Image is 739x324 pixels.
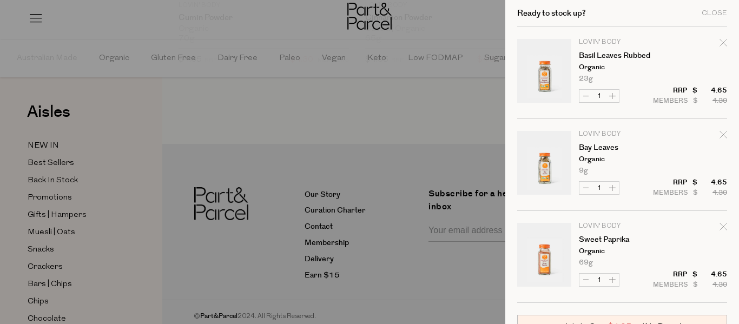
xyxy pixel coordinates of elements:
[579,64,663,71] p: Organic
[579,52,663,59] a: Basil Leaves Rubbed
[579,259,593,266] span: 69g
[579,236,663,243] a: Sweet Paprika
[720,37,727,52] div: Remove Basil Leaves Rubbed
[579,248,663,255] p: Organic
[579,144,663,151] a: Bay Leaves
[579,156,663,163] p: Organic
[579,223,663,229] p: Lovin' Body
[702,10,727,17] div: Close
[579,75,593,82] span: 23g
[592,182,606,194] input: QTY Bay Leaves
[579,39,663,45] p: Lovin' Body
[720,221,727,236] div: Remove Sweet Paprika
[517,9,586,17] h2: Ready to stock up?
[720,129,727,144] div: Remove Bay Leaves
[592,274,606,286] input: QTY Sweet Paprika
[579,131,663,137] p: Lovin' Body
[579,167,588,174] span: 9g
[592,90,606,102] input: QTY Basil Leaves Rubbed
